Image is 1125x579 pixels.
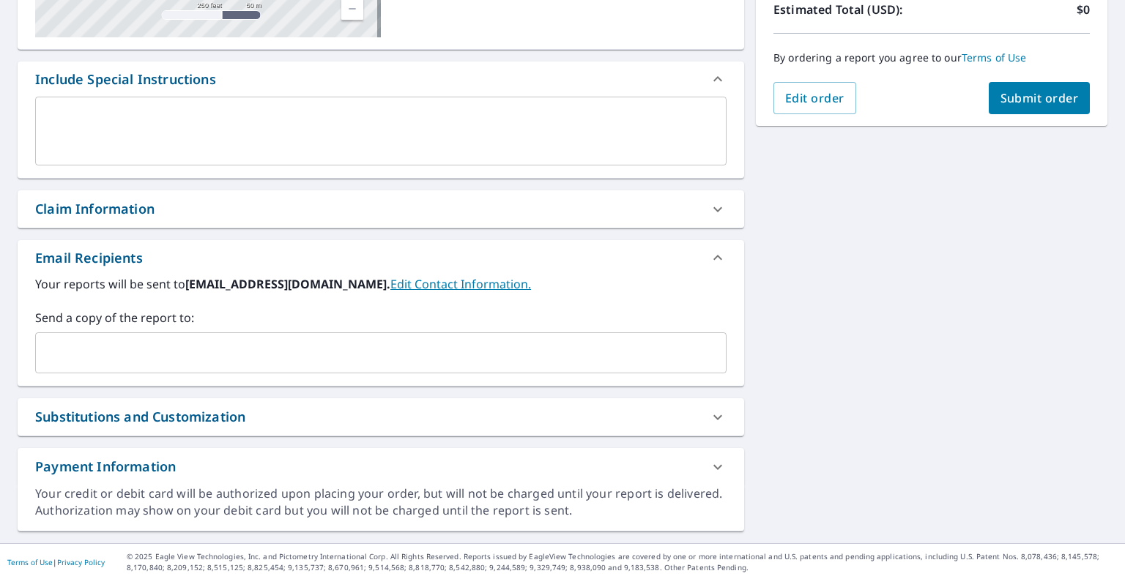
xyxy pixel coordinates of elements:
p: Estimated Total (USD): [773,1,932,18]
p: | [7,558,105,567]
p: By ordering a report you agree to our [773,51,1090,64]
p: © 2025 Eagle View Technologies, Inc. and Pictometry International Corp. All Rights Reserved. Repo... [127,551,1118,573]
div: Email Recipients [35,248,143,268]
span: Edit order [785,90,844,106]
div: Payment Information [35,457,176,477]
span: Submit order [1000,90,1079,106]
div: Include Special Instructions [18,61,744,97]
b: [EMAIL_ADDRESS][DOMAIN_NAME]. [185,276,390,292]
a: EditContactInfo [390,276,531,292]
p: $0 [1077,1,1090,18]
div: Claim Information [18,190,744,228]
div: Substitutions and Customization [18,398,744,436]
a: Terms of Use [7,557,53,567]
label: Send a copy of the report to: [35,309,727,326]
div: Email Recipients [18,240,744,275]
a: Terms of Use [962,51,1027,64]
a: Privacy Policy [57,557,105,567]
button: Submit order [989,82,1091,114]
div: Payment Information [18,448,744,485]
div: Substitutions and Customization [35,407,245,427]
button: Edit order [773,82,856,114]
div: Your credit or debit card will be authorized upon placing your order, but will not be charged unt... [35,485,727,519]
label: Your reports will be sent to [35,275,727,293]
div: Include Special Instructions [35,70,216,89]
div: Claim Information [35,199,155,219]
